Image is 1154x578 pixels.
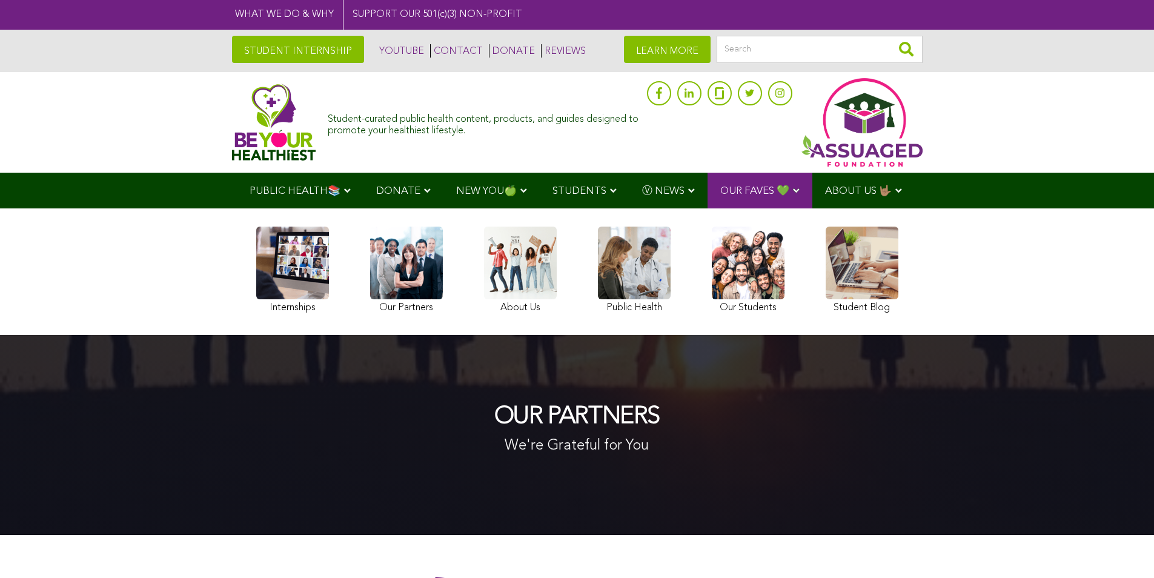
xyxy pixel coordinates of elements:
span: PUBLIC HEALTH📚 [250,186,340,196]
a: REVIEWS [541,44,586,58]
span: ABOUT US 🤟🏽 [825,186,892,196]
img: Assuaged App [801,78,923,167]
span: NEW YOU🍏 [456,186,517,196]
span: STUDENTS [552,186,606,196]
iframe: Chat Widget [1093,520,1154,578]
img: Assuaged [232,84,316,161]
p: We're Grateful for You [494,436,660,457]
div: Student-curated public health content, products, and guides designed to promote your healthiest l... [328,108,640,137]
a: LEARN MORE [624,36,711,63]
a: DONATE [489,44,535,58]
span: OUR FAVES 💚 [720,186,789,196]
input: Search [717,36,923,63]
img: glassdoor [715,87,723,99]
div: Navigation Menu [232,173,923,208]
span: Ⓥ NEWS [642,186,685,196]
a: CONTACT [430,44,483,58]
a: STUDENT INTERNSHIP [232,36,364,63]
span: DONATE [376,186,420,196]
a: YOUTUBE [376,44,424,58]
h1: OUR PARTNERS [494,404,660,430]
